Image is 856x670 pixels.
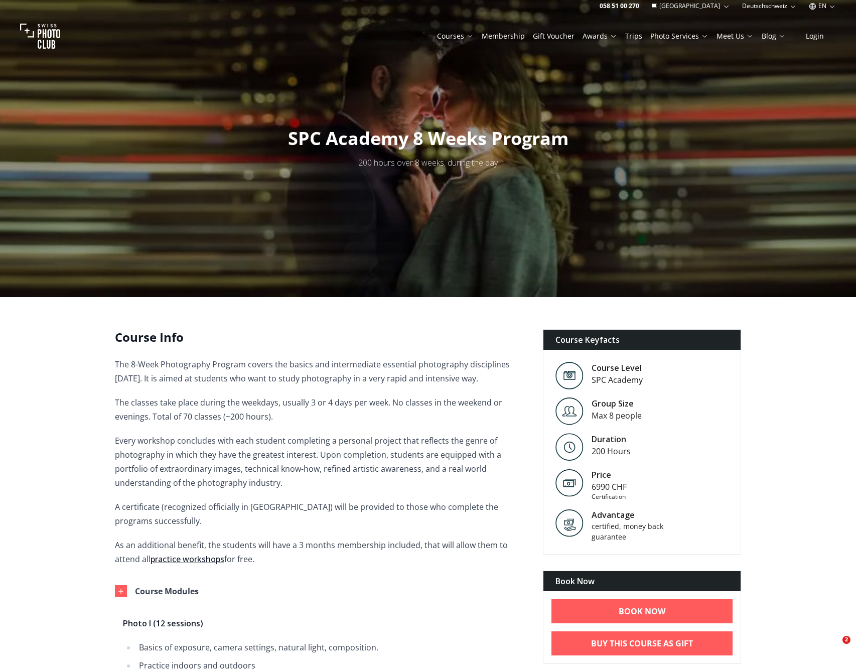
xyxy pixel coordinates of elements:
a: Blog [762,31,786,41]
div: SPC Academy [592,374,643,386]
span: 2 [842,636,850,644]
a: 058 51 00 270 [600,2,639,10]
button: Awards [579,29,621,43]
div: Course Level [592,362,643,374]
button: Gift Voucher [529,29,579,43]
li: Basics of exposure, camera settings, natural light, composition. [136,640,519,654]
span: SPC Academy 8 Weeks Program [288,126,568,151]
p: A certificate (recognized officially in [GEOGRAPHIC_DATA]) will be provided to those who complete... [115,500,527,528]
div: 6990 CHF [592,481,627,493]
div: Certification [592,493,627,501]
div: certified, money back guarantee [592,521,677,542]
p: The 8-Week Photography Program covers the basics and intermediate essential photography disciplin... [115,357,527,385]
a: Buy This Course As Gift [551,631,733,655]
h2: Course Info [115,329,527,345]
img: Advantage [555,509,584,537]
p: The classes take place during the weekdays, usually 3 or 4 days per week. No classes in the weeke... [115,395,527,424]
p: Every workshop concludes with each student completing a personal project that reflects the genre ... [115,434,527,490]
div: Course Modules [135,584,199,598]
a: Awards [583,31,617,41]
div: Book Now [543,571,741,591]
iframe: Intercom live chat [822,636,846,660]
button: Blog [758,29,790,43]
a: Meet Us [717,31,754,41]
a: Membership [482,31,525,41]
button: Membership [478,29,529,43]
a: BOOK NOW [551,599,733,623]
div: Duration [592,433,631,445]
strong: Photo I (12 sessions) [123,618,203,629]
div: Price [592,469,627,481]
button: Meet Us [712,29,758,43]
div: 200 Hours [592,445,631,457]
img: Level [555,433,584,461]
a: Trips [625,31,642,41]
img: Swiss photo club [20,16,60,56]
div: Advantage [592,509,677,521]
img: Level [555,362,584,389]
span: 200 hours over 8 weeks, during the day [358,157,498,168]
img: Level [555,397,584,425]
a: practice workshops [151,554,224,565]
b: Buy This Course As Gift [591,637,693,649]
div: Group Size [592,397,642,410]
button: Courses [433,29,478,43]
div: Max 8 people [592,410,642,422]
a: Gift Voucher [533,31,575,41]
img: Price [555,469,584,497]
a: Photo Services [650,31,708,41]
button: Photo Services [646,29,712,43]
b: BOOK NOW [619,605,665,617]
a: Courses [437,31,474,41]
p: As an additional benefit, the students will have a 3 months membership included, that will allow ... [115,538,527,566]
button: Course Modules [107,576,519,606]
button: Login [794,29,836,43]
div: Course Keyfacts [543,330,741,350]
button: Trips [621,29,646,43]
